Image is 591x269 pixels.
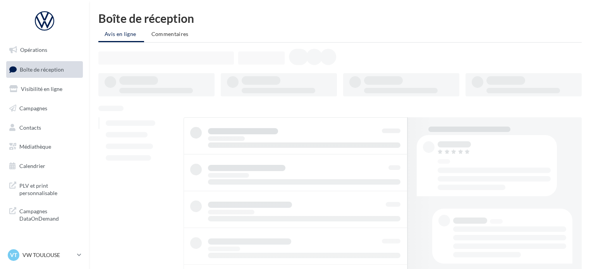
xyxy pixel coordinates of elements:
a: Boîte de réception [5,61,84,78]
a: Contacts [5,120,84,136]
a: Médiathèque [5,139,84,155]
span: Opérations [20,46,47,53]
a: VT VW TOULOUSE [6,248,83,262]
span: PLV et print personnalisable [19,180,80,197]
div: Boîte de réception [98,12,582,24]
a: Opérations [5,42,84,58]
span: Campagnes [19,105,47,111]
a: Campagnes DataOnDemand [5,203,84,226]
a: Campagnes [5,100,84,117]
span: Visibilité en ligne [21,86,62,92]
a: Calendrier [5,158,84,174]
span: VT [10,251,17,259]
span: Contacts [19,124,41,130]
span: Médiathèque [19,143,51,150]
a: Visibilité en ligne [5,81,84,97]
p: VW TOULOUSE [22,251,74,259]
span: Commentaires [151,31,189,37]
span: Boîte de réception [20,66,64,72]
a: PLV et print personnalisable [5,177,84,200]
span: Campagnes DataOnDemand [19,206,80,223]
span: Calendrier [19,163,45,169]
